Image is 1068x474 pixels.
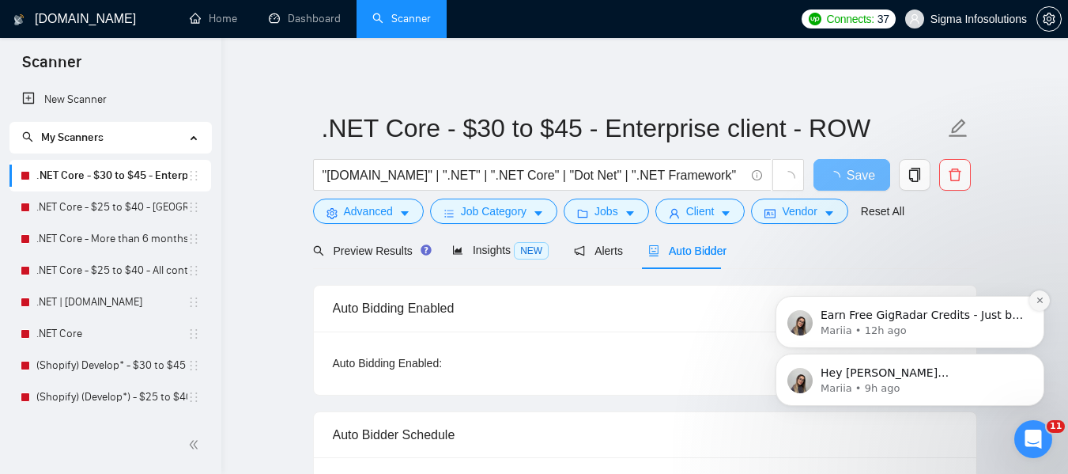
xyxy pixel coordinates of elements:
[22,84,198,116] a: New Scanner
[313,245,324,256] span: search
[564,199,649,224] button: folderJobscaret-down
[36,191,187,223] a: .NET Core - $25 to $40 - [GEOGRAPHIC_DATA] and [GEOGRAPHIC_DATA]
[594,203,618,220] span: Jobs
[9,223,211,255] li: .NET Core - More than 6 months of work
[686,203,715,220] span: Client
[313,245,427,257] span: Preview Results
[36,255,187,286] a: .NET Core - $25 to $40 - All continents
[187,264,200,277] span: holder
[828,171,847,184] span: loading
[9,318,211,350] li: .NET Core
[187,233,200,245] span: holder
[187,391,200,404] span: holder
[648,245,659,256] span: robot
[1014,420,1052,458] iframe: Intercom live chat
[948,118,968,138] span: edit
[514,242,549,260] span: NEW
[188,437,204,453] span: double-left
[187,328,200,340] span: holder
[939,159,971,191] button: delete
[333,412,957,457] div: Auto Bidder Schedule
[452,244,549,256] span: Insights
[900,168,930,182] span: copy
[1036,13,1062,25] a: setting
[36,160,187,191] a: .NET Core - $30 to $45 - Enterprise client - ROW
[187,296,200,309] span: holder
[752,170,762,180] span: info-circle
[36,223,187,255] a: .NET Core - More than 6 months of work
[909,13,920,25] span: user
[9,191,211,223] li: .NET Core - $25 to $40 - USA and Oceania
[461,203,526,220] span: Job Category
[322,108,945,148] input: Scanner name...
[9,51,94,84] span: Scanner
[333,355,541,372] div: Auto Bidding Enabled:
[372,12,431,25] a: searchScanner
[333,286,957,331] div: Auto Bidding Enabled
[1037,13,1061,25] span: setting
[22,131,33,142] span: search
[41,131,104,144] span: My Scanners
[36,286,187,318] a: .NET | [DOMAIN_NAME]
[187,201,200,214] span: holder
[399,207,410,219] span: caret-down
[9,160,211,191] li: .NET Core - $30 to $45 - Enterprise client - ROW
[533,207,544,219] span: caret-down
[940,168,970,182] span: delete
[36,381,187,413] a: (Shopify) (Develop*) - $25 to $40 - [GEOGRAPHIC_DATA] and Ocenia
[809,13,821,25] img: upwork-logo.png
[847,165,875,185] span: Save
[443,207,455,219] span: bars
[190,12,237,25] a: homeHome
[323,165,745,185] input: Search Freelance Jobs...
[187,169,200,182] span: holder
[648,245,726,257] span: Auto Bidder
[625,207,636,219] span: caret-down
[826,10,874,28] span: Connects:
[430,199,557,224] button: barsJob Categorycaret-down
[9,381,211,413] li: (Shopify) (Develop*) - $25 to $40 - USA and Ocenia
[781,171,795,185] span: loading
[669,207,680,219] span: user
[9,286,211,318] li: .NET | ASP.NET
[419,243,433,257] div: Tooltip anchor
[9,255,211,286] li: .NET Core - $25 to $40 - All continents
[269,12,341,25] a: dashboardDashboard
[22,131,104,144] span: My Scanners
[344,203,393,220] span: Advanced
[36,318,187,350] a: .NET Core
[13,7,25,32] img: logo
[752,195,1068,431] iframe: Intercom notifications message
[655,199,745,224] button: userClientcaret-down
[574,245,623,257] span: Alerts
[9,350,211,381] li: (Shopify) Develop* - $30 to $45 Enterprise
[720,207,731,219] span: caret-down
[313,199,424,224] button: settingAdvancedcaret-down
[36,350,187,381] a: (Shopify) Develop* - $30 to $45 Enterprise
[1047,420,1065,433] span: 11
[1036,6,1062,32] button: setting
[577,207,588,219] span: folder
[9,413,211,445] li: (Shopify) (Develop*)
[452,245,463,256] span: area-chart
[813,159,890,191] button: Save
[9,84,211,116] li: New Scanner
[899,159,930,191] button: copy
[877,10,889,28] span: 37
[574,245,585,256] span: notification
[326,207,338,219] span: setting
[187,359,200,372] span: holder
